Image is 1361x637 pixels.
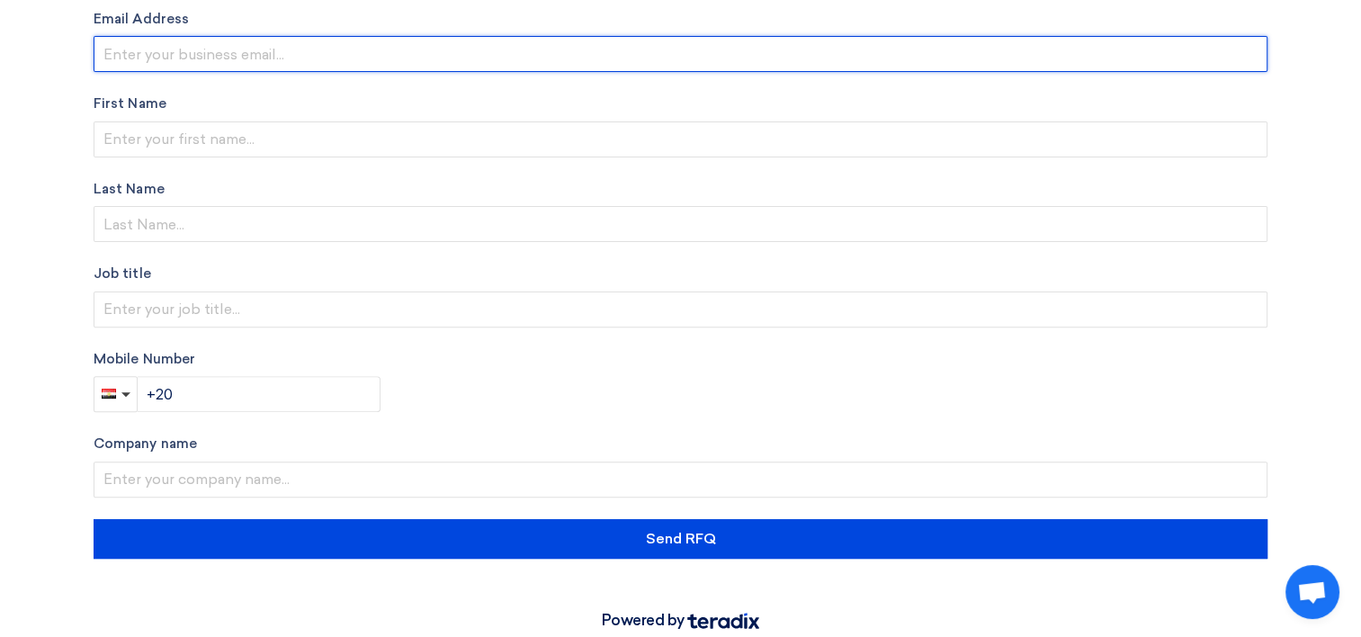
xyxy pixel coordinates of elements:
[94,36,1267,72] input: Enter your business email...
[94,292,1267,327] input: Enter your job title...
[94,9,1267,30] label: Email Address
[687,613,759,629] img: Teradix logo
[602,611,685,629] span: Powered by
[94,121,1267,157] input: Enter your first name...
[94,264,1267,284] label: Job title
[138,376,381,412] input: Enter phone number...
[94,94,1267,114] label: First Name
[94,206,1267,242] input: Last Name...
[94,434,1267,454] label: Company name
[94,179,1267,200] label: Last Name
[94,462,1267,498] input: Enter your company name...
[94,349,1267,370] label: Mobile Number
[1285,565,1339,619] div: Open chat
[94,519,1267,559] button: Send RFQ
